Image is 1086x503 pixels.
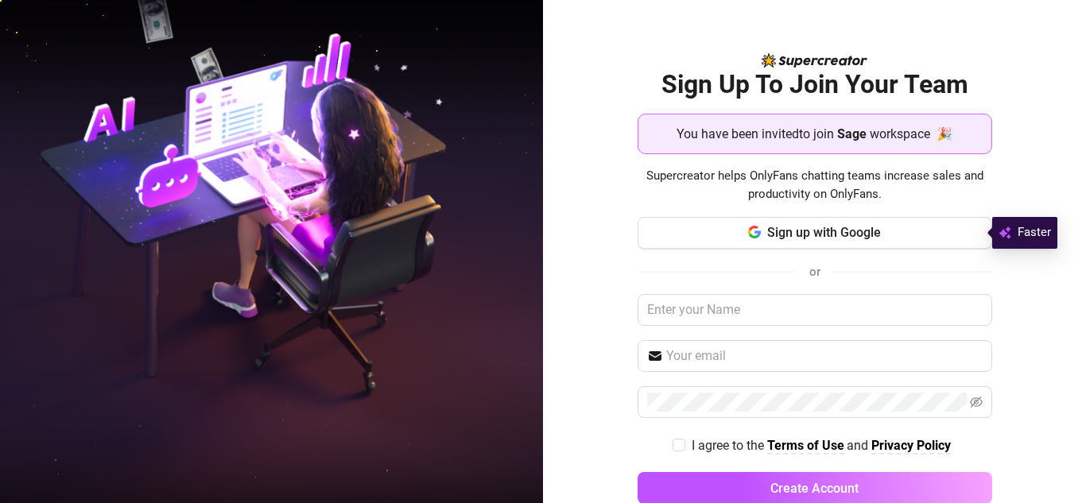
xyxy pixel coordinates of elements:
button: Sign up with Google [638,217,992,249]
span: or [809,265,820,279]
span: You have been invited to join [677,124,834,144]
span: eye-invisible [970,396,983,408]
a: Privacy Policy [871,438,951,455]
span: I agree to the [692,438,767,453]
span: workspace 🎉 [870,124,952,144]
input: Your email [666,346,983,366]
input: Enter your Name [638,294,992,326]
span: Supercreator helps OnlyFans chatting teams increase sales and productivity on OnlyFans. [638,167,992,204]
strong: Terms of Use [767,438,844,453]
span: Faster [1018,223,1051,242]
strong: Privacy Policy [871,438,951,453]
span: Create Account [770,481,859,496]
strong: Sage [837,126,867,141]
h2: Sign Up To Join Your Team [638,68,992,101]
img: svg%3e [999,223,1011,242]
span: Sign up with Google [767,225,881,240]
span: and [847,438,871,453]
a: Terms of Use [767,438,844,455]
img: logo-BBDzfeDw.svg [762,53,867,68]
